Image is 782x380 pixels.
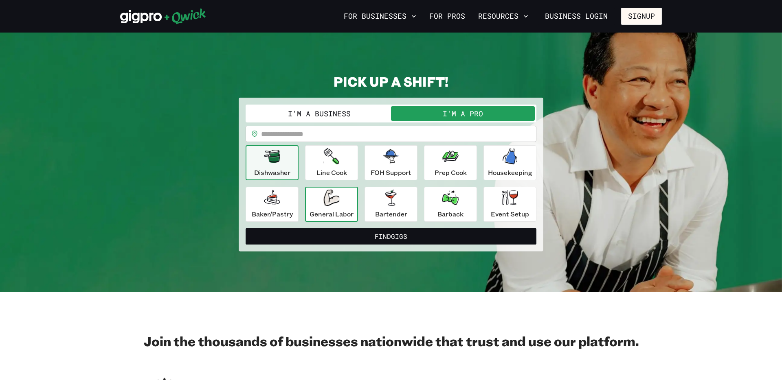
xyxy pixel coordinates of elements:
p: Dishwasher [254,168,290,177]
button: Resources [475,9,532,23]
h2: PICK UP A SHIFT! [239,73,543,90]
button: General Labor [305,187,358,222]
button: Prep Cook [424,145,477,180]
button: Dishwasher [246,145,299,180]
h2: Join the thousands of businesses nationwide that trust and use our platform. [120,333,662,349]
p: Barback [437,209,463,219]
button: I'm a Business [247,106,391,121]
p: Line Cook [316,168,347,177]
button: FindGigs [246,228,536,245]
a: Business Login [538,8,615,25]
p: Event Setup [491,209,529,219]
p: General Labor [310,209,354,219]
p: Housekeeping [488,168,532,177]
button: Bartender [365,187,417,222]
button: Line Cook [305,145,358,180]
button: Housekeeping [483,145,536,180]
button: FOH Support [365,145,417,180]
p: Bartender [375,209,407,219]
button: I'm a Pro [391,106,535,121]
button: Signup [621,8,662,25]
a: For Pros [426,9,468,23]
p: FOH Support [371,168,411,177]
p: Baker/Pastry [252,209,293,219]
button: For Businesses [340,9,420,23]
button: Barback [424,187,477,222]
p: Prep Cook [435,168,467,177]
button: Baker/Pastry [246,187,299,222]
button: Event Setup [483,187,536,222]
